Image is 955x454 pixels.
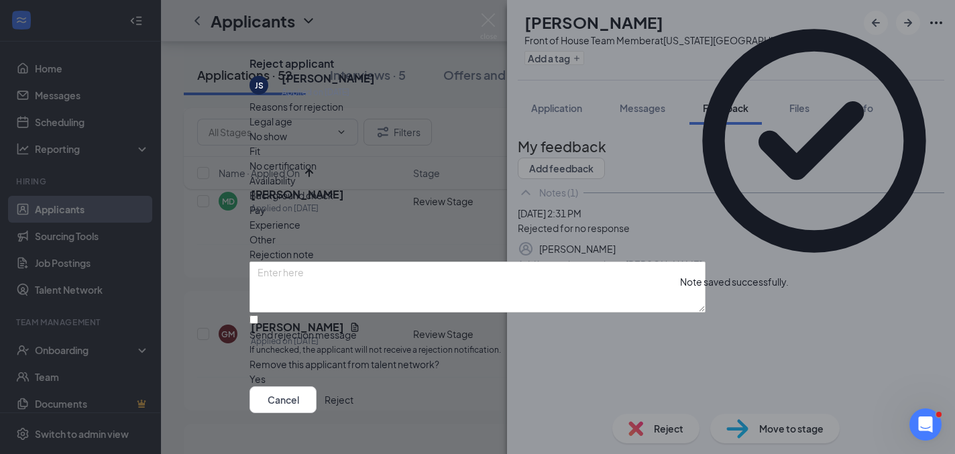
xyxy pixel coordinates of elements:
span: Reasons for rejection [249,101,343,113]
svg: CheckmarkCircle [680,7,948,275]
span: Fit [249,144,260,158]
span: Legal age [249,114,292,129]
span: Availability [249,173,296,188]
h3: Reject applicant [249,56,334,71]
span: If unchecked, the applicant will not receive a rejection notification. [249,344,706,357]
div: Send rejection message [249,328,706,341]
span: No certification [249,158,317,173]
button: Reject [325,386,353,412]
input: Send rejection messageIf unchecked, the applicant will not receive a rejection notification. [249,315,258,324]
button: Cancel [249,386,317,412]
div: JS [255,79,264,91]
span: Rejection note [249,248,314,260]
span: No show [249,129,287,144]
span: Other [249,232,276,247]
span: Pay [249,203,266,217]
h5: [PERSON_NAME] [282,71,375,86]
div: Applied on [DATE] [282,86,375,99]
span: Remove this applicant from talent network? [249,357,439,370]
div: Note saved successfully. [680,275,789,289]
span: Experience [249,217,300,232]
iframe: Intercom live chat [909,408,942,441]
span: Yes [249,371,266,386]
span: Background check [249,188,333,203]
